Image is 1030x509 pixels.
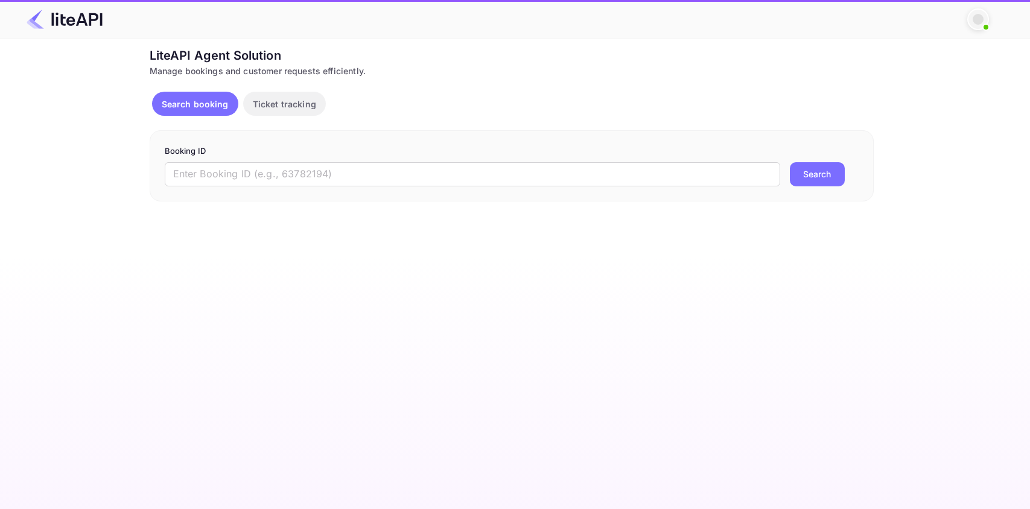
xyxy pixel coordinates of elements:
p: Search booking [162,98,229,110]
input: Enter Booking ID (e.g., 63782194) [165,162,780,186]
div: Manage bookings and customer requests efficiently. [150,65,874,77]
img: LiteAPI Logo [27,10,103,29]
div: LiteAPI Agent Solution [150,46,874,65]
p: Booking ID [165,145,859,157]
button: Search [790,162,845,186]
p: Ticket tracking [253,98,316,110]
